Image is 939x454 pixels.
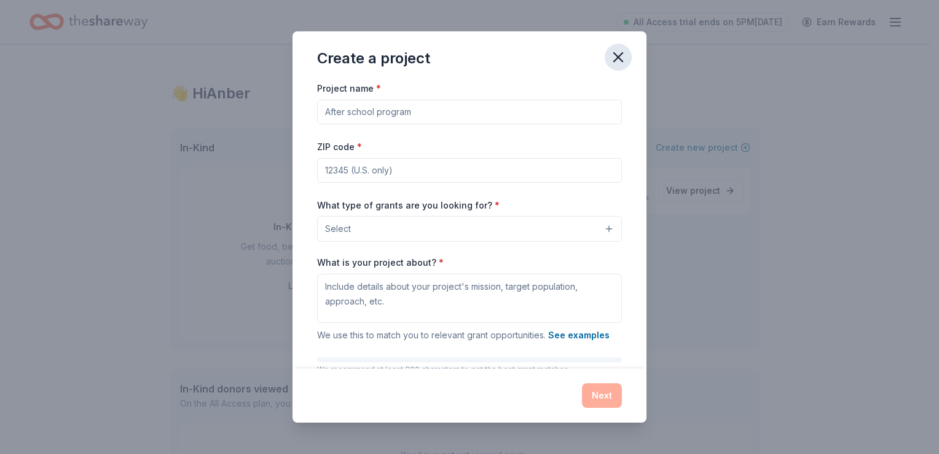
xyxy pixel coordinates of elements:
[317,49,430,68] div: Create a project
[317,141,362,153] label: ZIP code
[317,257,444,269] label: What is your project about?
[317,365,622,375] p: We recommend at least 300 characters to get the best grant matches.
[317,330,610,340] span: We use this to match you to relevant grant opportunities.
[317,199,500,212] label: What type of grants are you looking for?
[317,100,622,124] input: After school program
[317,216,622,242] button: Select
[548,328,610,343] button: See examples
[325,221,351,236] span: Select
[317,82,381,95] label: Project name
[317,158,622,183] input: 12345 (U.S. only)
